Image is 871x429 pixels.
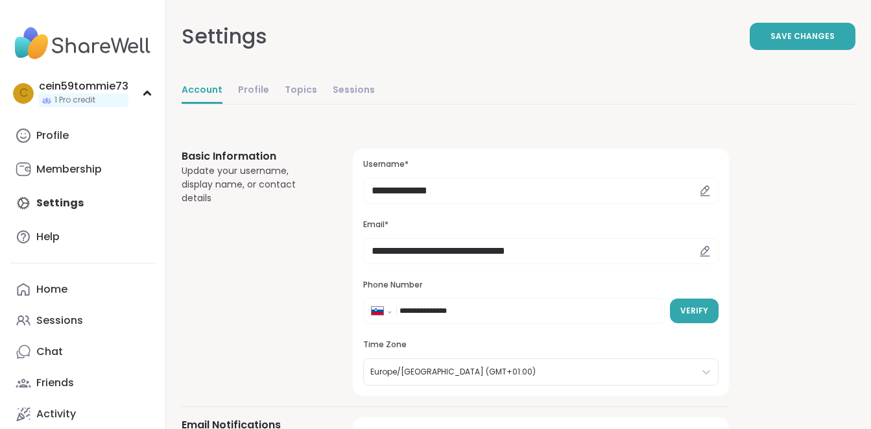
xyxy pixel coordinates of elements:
[10,274,155,305] a: Home
[363,159,719,170] h3: Username*
[10,305,155,336] a: Sessions
[36,345,63,359] div: Chat
[182,21,267,52] div: Settings
[750,23,855,50] button: Save Changes
[36,162,102,177] div: Membership
[363,219,719,230] h3: Email*
[670,299,719,323] button: Verify
[36,376,74,390] div: Friends
[10,154,155,185] a: Membership
[36,129,69,143] div: Profile
[10,221,155,252] a: Help
[10,21,155,66] img: ShareWell Nav Logo
[680,305,708,317] span: Verify
[36,407,76,421] div: Activity
[770,31,835,42] span: Save Changes
[285,78,317,104] a: Topics
[54,95,95,106] span: 1 Pro credit
[10,367,155,398] a: Friends
[238,78,269,104] a: Profile
[10,120,155,151] a: Profile
[36,230,60,244] div: Help
[19,85,28,102] span: c
[182,164,322,205] div: Update your username, display name, or contact details
[363,339,719,350] h3: Time Zone
[36,313,83,328] div: Sessions
[182,149,322,164] h3: Basic Information
[182,78,222,104] a: Account
[363,280,719,291] h3: Phone Number
[39,79,128,93] div: cein59tommie73
[36,282,67,297] div: Home
[333,78,375,104] a: Sessions
[10,336,155,367] a: Chat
